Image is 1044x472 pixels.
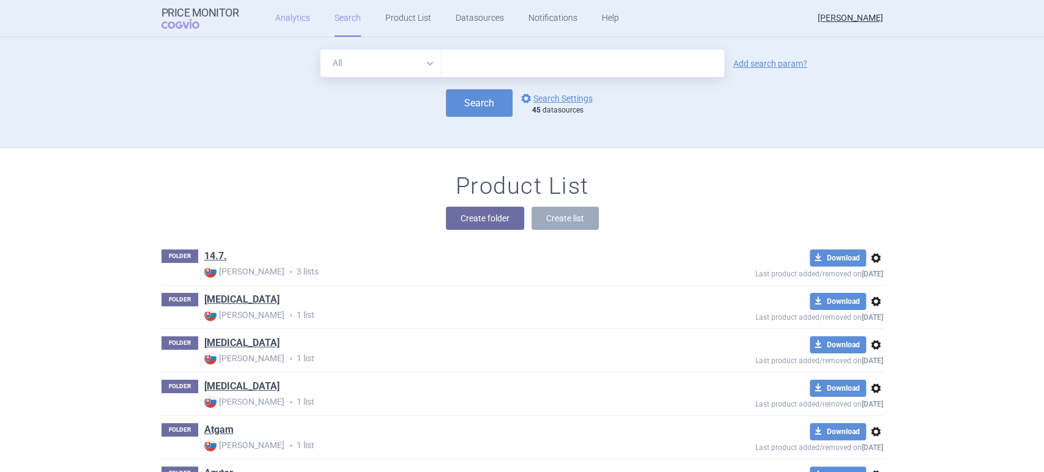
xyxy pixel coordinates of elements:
button: Search [446,89,513,117]
h1: Arcoxia [204,380,280,396]
h1: amphotericin B [204,336,280,352]
p: FOLDER [161,249,198,263]
strong: [PERSON_NAME] [204,439,284,451]
button: Download [810,336,866,353]
i: • [284,396,297,408]
strong: [PERSON_NAME] [204,265,284,278]
img: SK [204,396,217,408]
img: SK [204,265,217,278]
button: Download [810,423,866,440]
h1: 14.7. [204,249,227,265]
strong: [DATE] [862,400,883,408]
h1: Atgam [204,423,234,439]
i: • [284,266,297,278]
h1: Adalimumab [204,293,280,309]
img: SK [204,352,217,364]
p: Last product added/removed on [667,267,883,278]
div: datasources [532,106,599,116]
a: 14.7. [204,249,227,263]
p: Last product added/removed on [667,440,883,452]
a: [MEDICAL_DATA] [204,293,280,306]
img: SK [204,309,217,321]
a: [MEDICAL_DATA] [204,336,280,350]
button: Create folder [446,207,524,230]
i: • [284,353,297,365]
a: Price MonitorCOGVIO [161,7,239,30]
a: Atgam [204,423,234,437]
p: FOLDER [161,380,198,393]
strong: [DATE] [862,270,883,278]
a: Search Settings [519,91,593,106]
strong: [PERSON_NAME] [204,309,284,321]
button: Download [810,380,866,397]
p: 1 list [204,396,667,408]
p: FOLDER [161,336,198,350]
i: • [284,440,297,452]
p: Last product added/removed on [667,310,883,322]
p: Last product added/removed on [667,353,883,365]
strong: [PERSON_NAME] [204,352,284,364]
strong: [DATE] [862,356,883,365]
p: 3 lists [204,265,667,278]
a: Add search param? [733,59,807,68]
a: [MEDICAL_DATA] [204,380,280,393]
p: 1 list [204,309,667,322]
button: Download [810,293,866,310]
i: • [284,309,297,322]
button: Create list [531,207,599,230]
p: 1 list [204,439,667,452]
strong: Price Monitor [161,7,239,19]
p: FOLDER [161,423,198,437]
img: SK [204,439,217,451]
strong: [DATE] [862,313,883,322]
button: Download [810,249,866,267]
p: 1 list [204,352,667,365]
p: Last product added/removed on [667,397,883,408]
strong: [PERSON_NAME] [204,396,284,408]
strong: 45 [532,106,541,114]
h1: Product List [456,172,589,201]
span: COGVIO [161,19,217,29]
p: FOLDER [161,293,198,306]
strong: [DATE] [862,443,883,452]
